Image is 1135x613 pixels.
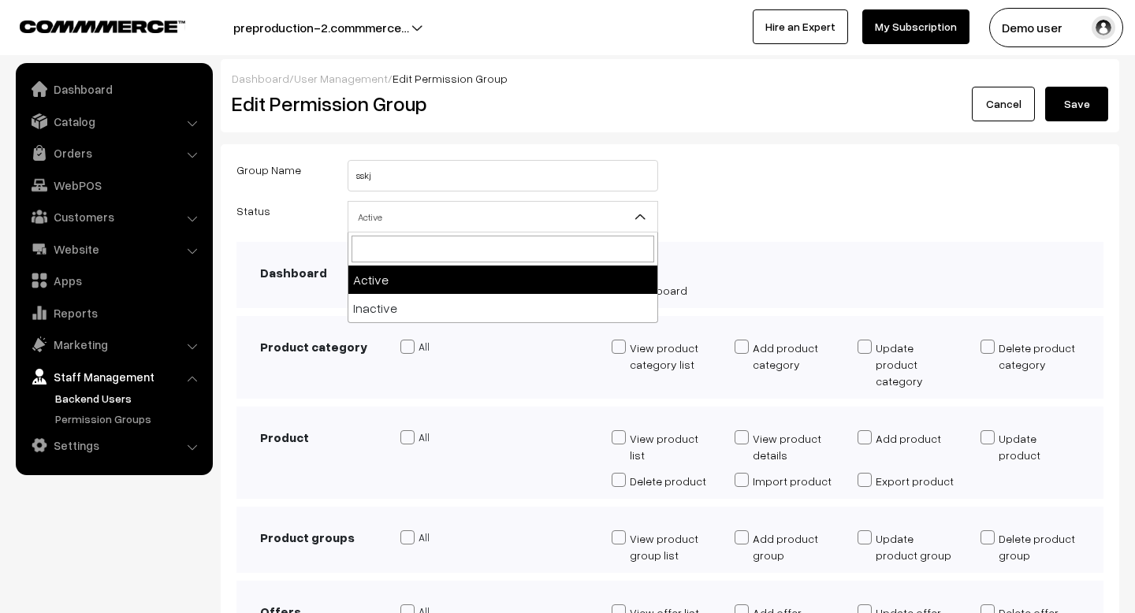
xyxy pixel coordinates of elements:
span: Active [348,201,658,232]
a: User Management [294,72,388,85]
div: View product category list [630,340,711,373]
a: Website [20,235,207,263]
div: / / [232,70,1108,87]
span: Edit Permission Group [393,72,508,85]
h3: Product [260,430,377,445]
h3: Product groups [260,530,377,545]
div: Delete product group [999,530,1080,563]
div: Update product group [876,530,957,563]
a: Orders [20,139,207,167]
div: Delete product [630,473,706,489]
button: preproduction-2.commmerce… [178,8,464,47]
a: Marketing [20,330,207,359]
a: Settings [20,431,207,459]
a: My Subscription [862,9,969,44]
div: Add product category [753,340,834,373]
a: Customers [20,202,207,231]
a: Reports [20,299,207,327]
h3: Product category [260,340,377,355]
div: All [419,430,430,446]
div: Import product [753,473,832,489]
div: All [419,530,430,546]
button: Save [1045,87,1108,121]
div: View product list [630,430,711,463]
div: Update product [999,430,1080,463]
div: Update product category [876,340,957,389]
h2: Edit Permission Group [232,91,658,116]
div: Delete product category [999,340,1080,373]
input: Group Name [348,160,658,191]
a: Staff Management [20,362,207,391]
a: Catalog [20,107,207,136]
li: Inactive [348,294,657,322]
a: Dashboard [20,75,207,103]
a: Dashboard [232,72,289,85]
h3: Dashboard [260,266,377,280]
div: View product group list [630,530,711,563]
a: Hire an Expert [753,9,848,44]
div: Export product [876,473,954,489]
button: Demo user [989,8,1123,47]
label: Group Name [236,162,301,178]
a: Permission Groups [51,411,207,427]
img: COMMMERCE [20,20,185,32]
a: Cancel [972,87,1035,121]
div: Add product [876,430,941,447]
div: All [419,340,430,355]
a: Backend Users [51,390,207,407]
a: WebPOS [20,171,207,199]
img: user [1092,16,1115,39]
a: Apps [20,266,207,295]
div: View product details [753,430,834,463]
li: Active [348,266,657,294]
label: Status [236,202,270,219]
div: Add product group [753,530,834,563]
span: Active [348,203,657,231]
a: COMMMERCE [20,16,158,35]
div: View dashboard [630,266,711,299]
